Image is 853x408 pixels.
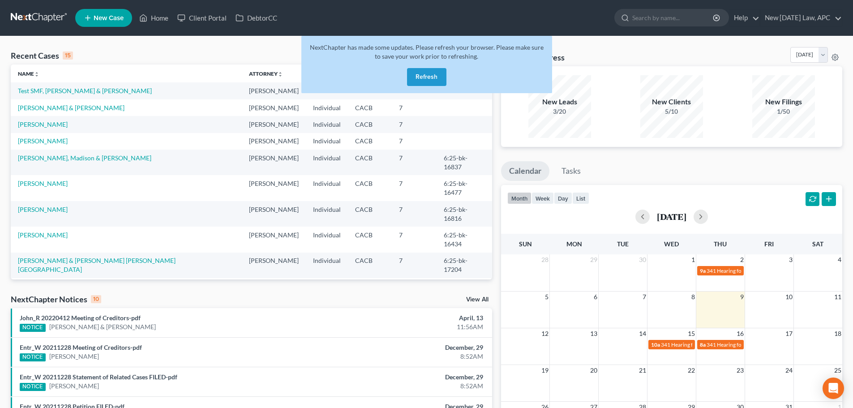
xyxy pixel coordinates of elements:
a: Test SMF, [PERSON_NAME] & [PERSON_NAME] [18,87,152,94]
td: Individual [306,133,348,150]
a: Entr_W 20211228 Statement of Related Cases FILED-pdf [20,373,177,381]
span: 10 [784,292,793,302]
a: View All [466,296,489,303]
td: CACB [348,99,392,116]
a: John_R 20220412 Meeting of Creditors-pdf [20,314,141,322]
td: 6:25-bk-16434 [437,227,492,252]
span: 341 Hearing for [PERSON_NAME] [661,341,741,348]
td: [PERSON_NAME] [242,150,306,175]
span: 6 [593,292,598,302]
td: [PERSON_NAME] [242,99,306,116]
span: 22 [687,365,696,376]
span: 7 [642,292,647,302]
td: 7 [392,150,437,175]
td: [PERSON_NAME] [242,278,306,295]
a: [PERSON_NAME] [49,382,99,391]
span: 8a [700,341,706,348]
div: December, 29 [334,373,483,382]
div: 8:52AM [334,382,483,391]
div: Open Intercom Messenger [823,378,844,399]
td: [PERSON_NAME] [242,116,306,133]
td: 7 [392,175,437,201]
span: Sun [519,240,532,248]
div: NOTICE [20,324,46,332]
a: [PERSON_NAME] [18,137,68,145]
div: Recent Cases [11,50,73,61]
td: 6:25-bk-17204 [437,253,492,278]
button: day [554,192,572,204]
td: CACB [348,175,392,201]
td: 7 [392,253,437,278]
span: 16 [736,328,745,339]
span: 14 [638,328,647,339]
a: Nameunfold_more [18,70,39,77]
span: 29 [589,254,598,265]
div: NOTICE [20,383,46,391]
h2: [DATE] [657,212,686,221]
div: 15 [63,52,73,60]
td: Individual [306,201,348,227]
td: 7 [392,227,437,252]
td: Individual [306,175,348,201]
a: [PERSON_NAME] [18,231,68,239]
span: 341 Hearing for [PERSON_NAME] [707,341,787,348]
div: 10 [91,295,101,303]
td: 7 [392,99,437,116]
span: 11 [833,292,842,302]
span: 8 [690,292,696,302]
span: 23 [736,365,745,376]
button: Refresh [407,68,446,86]
span: 10a [651,341,660,348]
span: 2 [739,254,745,265]
a: DebtorCC [231,10,282,26]
i: unfold_more [34,72,39,77]
span: 28 [540,254,549,265]
a: [PERSON_NAME] [49,352,99,361]
span: Mon [566,240,582,248]
td: 6:25-bk-16837 [437,150,492,175]
div: December, 29 [334,343,483,352]
a: Tasks [553,161,589,181]
span: 5 [544,292,549,302]
span: 21 [638,365,647,376]
span: 4 [837,254,842,265]
td: Individual [306,253,348,278]
span: 30 [638,254,647,265]
a: [PERSON_NAME] & [PERSON_NAME] [18,104,124,112]
span: Thu [714,240,727,248]
td: 7 [392,133,437,150]
td: 6:25-bk-16477 [437,175,492,201]
span: 25 [833,365,842,376]
td: Individual [306,99,348,116]
div: NextChapter Notices [11,294,101,305]
span: 24 [784,365,793,376]
div: 3/20 [528,107,591,116]
button: week [532,192,554,204]
div: New Clients [640,97,703,107]
a: Entr_W 20211228 Meeting of Creditors-pdf [20,344,142,351]
span: 9a [700,267,706,274]
td: CACB [348,201,392,227]
a: New [DATE] Law, APC [760,10,842,26]
div: New Filings [752,97,815,107]
span: 15 [687,328,696,339]
td: 7 [392,201,437,227]
td: Individual [306,278,348,295]
td: Individual [306,227,348,252]
td: CACB [348,150,392,175]
div: 11:56AM [334,322,483,331]
a: [PERSON_NAME] & [PERSON_NAME] [PERSON_NAME][GEOGRAPHIC_DATA] [18,257,176,273]
span: 20 [589,365,598,376]
td: CACB [348,227,392,252]
span: 19 [540,365,549,376]
span: 3 [788,254,793,265]
div: 5/10 [640,107,703,116]
span: Wed [664,240,679,248]
td: [PERSON_NAME] [242,227,306,252]
td: [PERSON_NAME] [242,82,306,99]
a: Calendar [501,161,549,181]
a: Attorneyunfold_more [249,70,283,77]
div: 8:52AM [334,352,483,361]
td: 7 [392,116,437,133]
td: CACB [348,253,392,278]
